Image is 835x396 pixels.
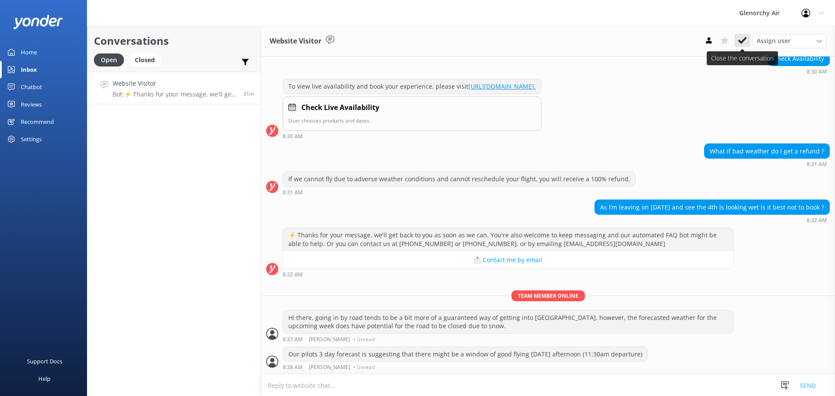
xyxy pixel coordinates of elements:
[768,51,829,66] div: Check Availability
[283,364,648,370] div: Aug 31 2025 08:38am (UTC +12:00) Pacific/Auckland
[353,337,375,342] span: • Unread
[243,90,254,97] span: Aug 31 2025 08:32am (UTC +12:00) Pacific/Auckland
[13,15,63,29] img: yonder-white-logo.png
[288,116,536,125] p: User chooses products and dates.
[807,162,827,167] strong: 8:31 AM
[113,90,237,98] p: Bot: ⚡ Thanks for your message, we'll get back to you as soon as we can. You're also welcome to k...
[128,53,161,67] div: Closed
[807,218,827,223] strong: 8:32 AM
[283,189,636,195] div: Aug 31 2025 08:31am (UTC +12:00) Pacific/Auckland
[309,365,350,370] span: [PERSON_NAME]
[94,53,124,67] div: Open
[21,113,54,130] div: Recommend
[283,347,648,362] div: Our pilots 3 day forecast is suggesting that there might be a window of good flying [DATE] aftern...
[283,134,303,139] strong: 8:30 AM
[283,272,303,277] strong: 8:32 AM
[87,72,261,104] a: Website VisitorBot:⚡ Thanks for your message, we'll get back to you as soon as we can. You're als...
[38,370,50,387] div: Help
[757,36,791,46] span: Assign user
[113,79,237,88] h4: Website Visitor
[511,290,585,301] span: Team member online
[704,161,830,167] div: Aug 31 2025 08:31am (UTC +12:00) Pacific/Auckland
[283,133,541,139] div: Aug 31 2025 08:30am (UTC +12:00) Pacific/Auckland
[21,96,42,113] div: Reviews
[283,271,734,277] div: Aug 31 2025 08:32am (UTC +12:00) Pacific/Auckland
[21,130,42,148] div: Settings
[21,43,37,61] div: Home
[27,353,62,370] div: Support Docs
[283,251,733,269] button: 📩 Contact me by email
[94,55,128,64] a: Open
[752,34,826,48] div: Assign User
[309,337,350,342] span: [PERSON_NAME]
[270,36,321,47] h3: Website Visitor
[128,55,166,64] a: Closed
[595,217,830,223] div: Aug 31 2025 08:32am (UTC +12:00) Pacific/Auckland
[283,365,303,370] strong: 8:38 AM
[807,69,827,74] strong: 8:30 AM
[353,365,375,370] span: • Unread
[768,68,830,74] div: Aug 31 2025 08:30am (UTC +12:00) Pacific/Auckland
[283,336,734,342] div: Aug 31 2025 08:37am (UTC +12:00) Pacific/Auckland
[468,82,536,90] a: [URL][DOMAIN_NAME].
[283,190,303,195] strong: 8:31 AM
[301,102,379,113] h4: Check Live Availability
[94,33,254,49] h2: Conversations
[21,61,37,78] div: Inbox
[21,78,42,96] div: Chatbot
[283,79,541,94] div: To view live availability and book your experience, please visit
[283,172,635,186] div: If we cannot fly due to adverse weather conditions and cannot reschedule your flight, you will re...
[283,337,303,342] strong: 8:37 AM
[283,310,733,333] div: Hi there, going in by road tends to be a bit more of a guaranteed way of getting into [GEOGRAPHIC...
[595,200,829,215] div: As I’m leaving on [DATE] and see the 4th is looking wet is it best not to book ?
[705,144,829,159] div: What if bad weather do I get a refund ?
[283,228,733,251] div: ⚡ Thanks for your message, we'll get back to you as soon as we can. You're also welcome to keep m...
